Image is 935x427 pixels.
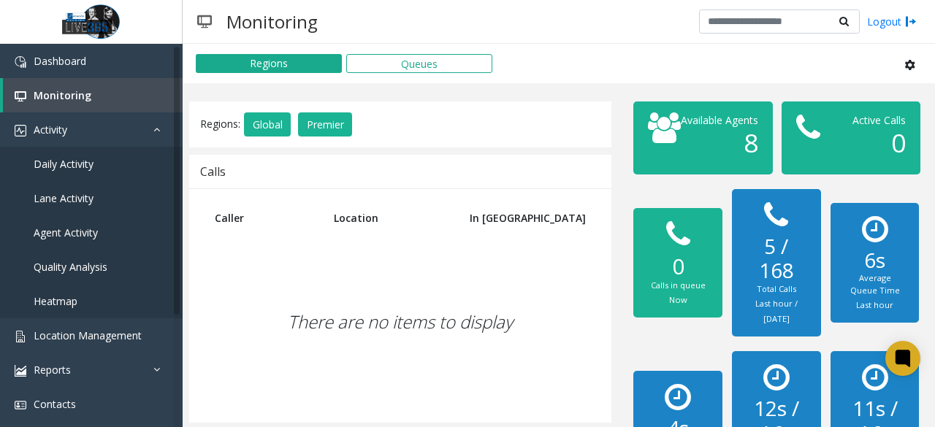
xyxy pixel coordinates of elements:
div: There are no items to display [204,236,597,408]
div: Calls [200,162,226,181]
button: Premier [298,112,352,137]
h2: 0 [648,253,707,280]
span: Dashboard [34,54,86,68]
img: 'icon' [15,56,26,68]
span: 0 [891,126,906,160]
small: Last hour [856,299,893,310]
a: Monitoring [3,78,183,112]
img: 'icon' [15,331,26,342]
th: Caller [204,200,323,236]
img: 'icon' [15,91,26,102]
small: Now [669,294,687,305]
span: Quality Analysis [34,260,107,274]
span: Activity [34,123,67,136]
span: Contacts [34,397,76,411]
span: Location Management [34,328,142,342]
a: Logout [867,14,917,29]
img: 'icon' [15,399,26,411]
h2: 5 / 168 [747,234,806,283]
img: 'icon' [15,125,26,136]
div: Average Queue Time [845,272,904,296]
span: 8 [744,126,758,160]
button: Queues [346,54,492,73]
span: Regions: [200,116,240,130]
img: pageIcon [197,4,212,39]
th: In [GEOGRAPHIC_DATA] [458,200,598,236]
th: Location [323,200,457,236]
span: Reports [34,363,71,377]
button: Regions [196,54,342,73]
button: Global [244,112,291,137]
h2: 6s [845,248,904,273]
img: logout [905,14,917,29]
span: Active Calls [852,113,906,127]
span: Heatmap [34,294,77,308]
img: 'icon' [15,365,26,377]
span: Daily Activity [34,157,93,171]
div: Total Calls [747,283,806,296]
span: Agent Activity [34,226,98,239]
span: Available Agents [681,113,758,127]
small: Last hour / [DATE] [755,298,798,324]
span: Lane Activity [34,191,93,205]
span: Monitoring [34,88,91,102]
div: Calls in queue [648,280,707,292]
h3: Monitoring [219,4,325,39]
